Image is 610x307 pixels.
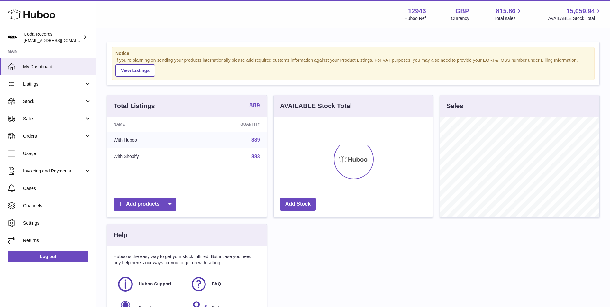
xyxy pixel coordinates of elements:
div: If you're planning on sending your products internationally please add required customs informati... [115,57,591,77]
a: 889 [251,137,260,143]
a: Add products [114,198,176,211]
span: 815.86 [496,7,515,15]
a: Add Stock [280,198,316,211]
span: Invoicing and Payments [23,168,85,174]
a: Log out [8,251,88,262]
div: Huboo Ref [405,15,426,22]
span: Huboo Support [139,281,171,287]
strong: Notice [115,51,591,57]
td: With Huboo [107,132,193,148]
span: Stock [23,98,85,105]
span: [EMAIL_ADDRESS][DOMAIN_NAME] [24,38,95,43]
th: Quantity [193,117,266,132]
span: Cases [23,185,91,191]
strong: 889 [249,102,260,108]
span: AVAILABLE Stock Total [548,15,602,22]
a: 815.86 Total sales [494,7,523,22]
strong: 12946 [408,7,426,15]
span: Usage [23,151,91,157]
a: 15,059.94 AVAILABLE Stock Total [548,7,602,22]
h3: Help [114,231,127,239]
span: Total sales [494,15,523,22]
strong: GBP [455,7,469,15]
th: Name [107,117,193,132]
span: Orders [23,133,85,139]
img: internalAdmin-12946@internal.huboo.com [8,33,17,42]
p: Huboo is the easy way to get your stock fulfilled. But incase you need any help here's our ways f... [114,254,260,266]
a: Huboo Support [117,275,184,293]
span: Channels [23,203,91,209]
div: Coda Records [24,31,82,43]
div: Currency [451,15,469,22]
span: FAQ [212,281,221,287]
td: With Shopify [107,148,193,165]
h3: Sales [446,102,463,110]
span: Settings [23,220,91,226]
a: 883 [251,154,260,159]
a: 889 [249,102,260,110]
h3: Total Listings [114,102,155,110]
span: Listings [23,81,85,87]
a: View Listings [115,64,155,77]
span: My Dashboard [23,64,91,70]
a: FAQ [190,275,257,293]
span: Sales [23,116,85,122]
span: 15,059.94 [566,7,595,15]
h3: AVAILABLE Stock Total [280,102,352,110]
span: Returns [23,237,91,244]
